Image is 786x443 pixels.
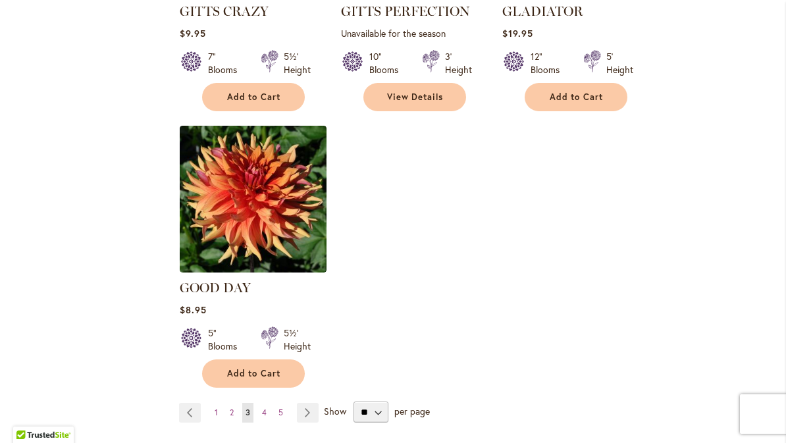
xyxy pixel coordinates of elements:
span: Add to Cart [550,91,604,103]
span: Show [324,405,346,417]
span: Add to Cart [227,91,281,103]
a: 1 [211,403,221,423]
div: 10" Blooms [369,50,406,76]
a: View Details [363,83,466,111]
a: 4 [259,403,270,423]
a: 5 [275,403,286,423]
span: Add to Cart [227,368,281,379]
span: 4 [262,407,267,417]
span: per page [394,405,430,417]
a: GOOD DAY [180,263,327,275]
div: 7" Blooms [208,50,245,76]
a: GOOD DAY [180,280,251,296]
button: Add to Cart [202,83,305,111]
button: Add to Cart [202,359,305,388]
span: 3 [246,407,250,417]
span: $19.95 [502,27,533,39]
div: 5½' Height [284,326,311,353]
div: 12" Blooms [531,50,567,76]
span: View Details [387,91,444,103]
a: GITTS CRAZY [180,3,269,19]
div: 5' Height [606,50,633,76]
div: 5" Blooms [208,326,245,353]
iframe: Launch Accessibility Center [10,396,47,433]
div: 3' Height [445,50,472,76]
span: $9.95 [180,27,206,39]
a: GLADIATOR [502,3,583,19]
span: 1 [215,407,218,417]
span: 5 [278,407,283,417]
a: 2 [226,403,237,423]
span: $8.95 [180,303,207,316]
div: 5½' Height [284,50,311,76]
button: Add to Cart [525,83,627,111]
a: GITTS PERFECTION [341,3,470,19]
span: 2 [230,407,234,417]
p: Unavailable for the season [341,27,488,39]
img: GOOD DAY [180,126,327,273]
